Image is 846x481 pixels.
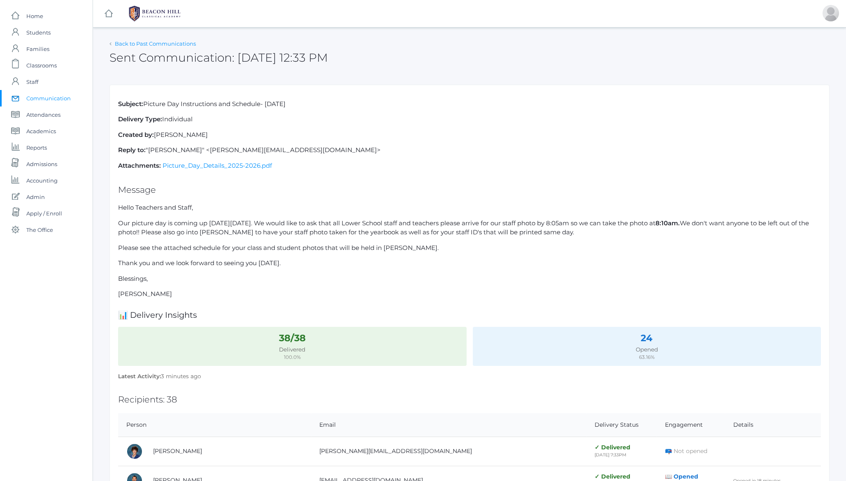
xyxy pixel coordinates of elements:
[118,99,821,109] p: Picture Day Instructions and Schedule- [DATE]
[26,106,60,123] span: Attendances
[311,437,586,466] td: [PERSON_NAME][EMAIL_ADDRESS][DOMAIN_NAME]
[477,345,816,354] div: Opened
[26,24,51,41] span: Students
[118,289,821,299] p: [PERSON_NAME]
[725,413,821,437] th: Details
[118,115,821,124] p: Individual
[118,219,821,237] p: Our picture day is coming up [DATE][DATE]. We would like to ask that all Lower School staff and t...
[595,473,630,480] span: ✓ Delivered
[124,3,186,24] img: 1_BHCALogos-05.png
[118,203,821,213] p: Hello Teachers and Staff,
[823,5,839,21] div: Jason Roberts
[118,274,821,284] p: Blessings,
[123,331,462,345] div: 38/38
[118,373,161,379] strong: Latest Activity:
[115,40,196,47] a: Back to Past Communications
[595,444,630,451] span: ✓ Delivered
[118,243,821,253] p: Please see the attached schedule for your class and student photos that will be held in [PERSON_N...
[26,156,57,172] span: Admissions
[655,219,680,227] strong: 8:10am.
[26,139,47,156] span: Reports
[26,57,57,74] span: Classrooms
[665,447,707,455] span: 📪 Not opened
[657,413,725,437] th: Engagement
[118,372,821,380] p: 3 minutes ago
[163,162,272,169] a: Picture_Day_Details_2025-2026.pdf
[26,189,45,205] span: Admin
[26,90,71,106] span: Communication
[477,354,816,361] div: 63.16%
[477,331,816,345] div: 24
[118,130,821,140] p: [PERSON_NAME]
[118,115,162,123] strong: Delivery Type:
[118,259,821,268] p: Thank you and we look forward to seeing you [DATE].
[26,172,58,189] span: Accounting
[118,162,161,169] strong: Attachments:
[118,146,821,155] p: "[PERSON_NAME]" <[PERSON_NAME][EMAIL_ADDRESS][DOMAIN_NAME]>
[26,123,56,139] span: Academics
[118,311,821,319] h3: 📊 Delivery Insights
[118,131,154,139] strong: Created by:
[586,413,657,437] th: Delivery Status
[26,222,53,238] span: The Office
[109,51,328,64] h2: Sent Communication: [DATE] 12:33 PM
[26,74,38,90] span: Staff
[126,443,143,460] div: Carolyn Sugimoto
[26,205,62,222] span: Apply / Enroll
[153,447,202,455] a: [PERSON_NAME]
[118,100,143,108] strong: Subject:
[665,473,698,480] span: 📖 Opened
[118,146,146,154] strong: Reply to:
[118,413,311,437] th: Person
[118,395,821,404] h2: Recipients: 38
[118,185,821,194] h2: Message
[311,413,586,437] th: Email
[26,41,49,57] span: Families
[123,345,462,354] div: Delivered
[26,8,43,24] span: Home
[123,354,462,361] div: 100.0%
[595,452,626,458] small: [DATE] 7:33PM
